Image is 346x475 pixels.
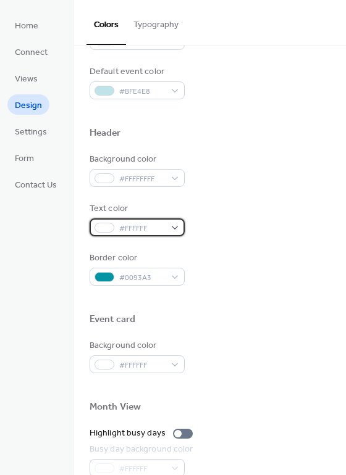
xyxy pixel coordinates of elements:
div: Text color [90,202,182,215]
span: Contact Us [15,179,57,192]
a: Connect [7,41,55,62]
div: Highlight busy days [90,427,166,440]
span: Form [15,152,34,165]
span: #FFFFFF [119,222,165,235]
span: Design [15,99,42,112]
div: Background color [90,153,182,166]
span: Connect [15,46,48,59]
a: Form [7,147,41,168]
span: Settings [15,126,47,139]
div: Border color [90,252,182,265]
span: Views [15,73,38,86]
a: Settings [7,121,54,141]
span: Home [15,20,38,33]
span: #BFE4E8 [119,85,165,98]
a: Design [7,94,49,115]
div: Default event color [90,65,182,78]
a: Home [7,15,46,35]
span: #FFFFFFFF [119,36,165,49]
span: #FFFFFF [119,359,165,372]
span: #FFFFFFFF [119,173,165,186]
div: Background color [90,339,182,352]
div: Header [90,127,121,140]
div: Event card [90,313,135,326]
span: #0093A3 [119,271,165,284]
a: Views [7,68,45,88]
div: Month View [90,401,141,414]
a: Contact Us [7,174,64,194]
div: Busy day background color [90,443,193,456]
